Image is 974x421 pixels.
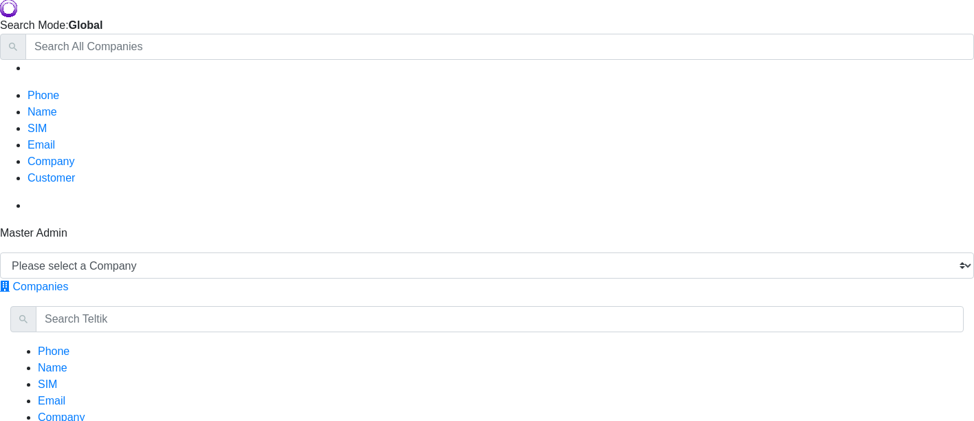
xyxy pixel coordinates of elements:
[12,281,68,292] span: Companies
[28,139,55,151] a: Email
[69,19,103,31] strong: Global
[38,378,57,390] a: SIM
[28,89,59,101] a: Phone
[28,172,75,184] a: Customer
[28,122,47,134] a: SIM
[38,362,67,374] a: Name
[36,306,964,332] input: Search Teltik
[28,155,74,167] a: Company
[28,106,57,118] a: Name
[25,34,974,60] input: Search All Companies
[38,345,69,357] a: Phone
[38,395,65,407] a: Email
